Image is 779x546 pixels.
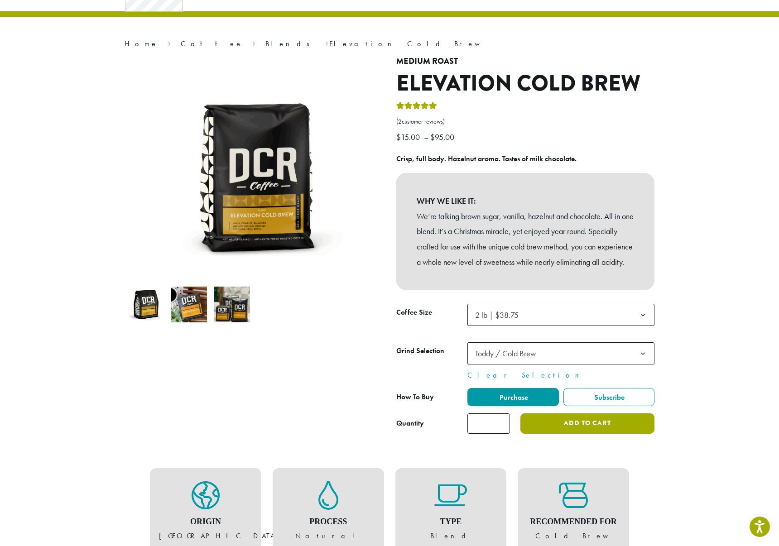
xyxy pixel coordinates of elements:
[404,481,498,541] figure: Blend
[159,481,252,541] figure: [GEOGRAPHIC_DATA]
[128,287,164,322] img: Elevation Cold Brew
[475,348,536,359] span: Toddy / Cold Brew
[125,39,158,48] a: Home
[471,345,545,362] span: Toddy / Cold Brew
[527,517,620,527] h4: Recommended For
[396,117,654,126] a: (2customer reviews)
[404,517,498,527] h4: Type
[181,39,243,48] a: Coffee
[430,132,435,142] span: $
[396,71,654,97] h1: Elevation Cold Brew
[125,38,654,49] nav: Breadcrumb
[396,306,467,319] label: Coffee Size
[168,35,171,49] span: ›
[467,413,510,434] input: Product quantity
[520,413,654,434] button: Add to cart
[467,304,654,326] span: 2 lb | $38.75
[475,310,519,320] span: 2 lb | $38.75
[396,57,654,67] h4: Medium Roast
[396,418,424,429] div: Quantity
[396,132,401,142] span: $
[214,287,250,322] img: Elevation Cold Brew - Image 3
[282,481,375,541] figure: Natural
[398,118,402,125] span: 2
[282,517,375,527] h4: Process
[467,342,654,364] span: Toddy / Cold Brew
[325,35,328,49] span: ›
[159,517,252,527] h4: Origin
[467,370,654,381] a: Clear Selection
[171,287,207,322] img: Elevation Cold Brew - Image 2
[498,393,528,402] span: Purchase
[424,132,428,142] span: –
[396,154,577,163] b: Crisp, full body. Hazelnut aroma. Tastes of milk chocolate.
[265,39,316,48] a: Blends
[593,393,625,402] span: Subscribe
[396,101,437,114] div: Rated 5.00 out of 5
[396,345,467,358] label: Grind Selection
[396,132,422,142] bdi: 15.00
[527,481,620,541] figure: Cold Brew
[417,193,634,209] b: WHY WE LIKE IT:
[417,209,634,270] p: We’re talking brown sugar, vanilla, hazelnut and chocolate. All in one blend. It’s a Christmas mi...
[471,306,528,324] span: 2 lb | $38.75
[430,132,457,142] bdi: 95.00
[252,35,255,49] span: ›
[396,392,434,402] span: How To Buy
